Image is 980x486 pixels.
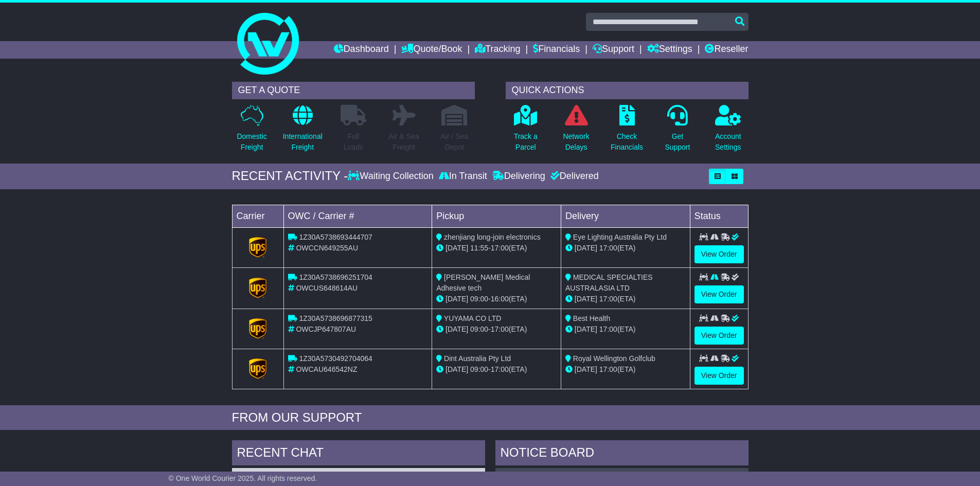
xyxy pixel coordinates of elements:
span: [DATE] [575,295,597,303]
div: In Transit [436,171,490,182]
a: Quote/Book [401,41,462,59]
div: - (ETA) [436,364,557,375]
a: View Order [694,285,744,303]
a: View Order [694,327,744,345]
div: Waiting Collection [348,171,436,182]
span: OWCCN649255AU [296,244,358,252]
a: Reseller [705,41,748,59]
p: Check Financials [611,131,643,153]
div: Delivering [490,171,548,182]
div: NOTICE BOARD [495,440,749,468]
span: 1Z30A5738696251704 [299,273,372,281]
span: 11:55 [470,244,488,252]
span: Dint Australia Pty Ltd [444,354,511,363]
a: CheckFinancials [610,104,644,158]
span: 1Z30A5730492704064 [299,354,372,363]
a: AccountSettings [715,104,742,158]
div: - (ETA) [436,294,557,304]
div: (ETA) [565,364,686,375]
span: YUYAMA CO LTD [444,314,502,322]
td: Status [690,205,748,227]
div: FROM OUR SUPPORT [232,410,749,425]
p: Network Delays [563,131,589,153]
p: Get Support [665,131,690,153]
img: GetCarrierServiceLogo [249,318,266,339]
p: Account Settings [715,131,741,153]
a: NetworkDelays [562,104,590,158]
span: 16:00 [491,295,509,303]
span: [DATE] [446,365,468,373]
span: [DATE] [575,365,597,373]
span: 1Z30A5738693444707 [299,233,372,241]
div: (ETA) [565,294,686,304]
a: Support [593,41,634,59]
span: 17:00 [599,295,617,303]
img: GetCarrierServiceLogo [249,237,266,258]
span: © One World Courier 2025. All rights reserved. [169,474,317,482]
span: Royal Wellington Golfclub [573,354,655,363]
div: QUICK ACTIONS [506,82,749,99]
span: 17:00 [599,244,617,252]
div: (ETA) [565,324,686,335]
td: Carrier [232,205,283,227]
span: 17:00 [491,244,509,252]
span: [PERSON_NAME] Medical Adhesive tech [436,273,530,292]
span: OWCJP647807AU [296,325,356,333]
span: Best Health [573,314,610,322]
p: Full Loads [341,131,366,153]
span: [DATE] [575,325,597,333]
div: Delivered [548,171,599,182]
p: Domestic Freight [237,131,266,153]
div: RECENT ACTIVITY - [232,169,348,184]
span: OWCAU646542NZ [296,365,357,373]
div: - (ETA) [436,324,557,335]
span: OWCUS648614AU [296,284,358,292]
div: RECENT CHAT [232,440,485,468]
div: (ETA) [565,243,686,254]
a: InternationalFreight [282,104,323,158]
span: Eye Lighting Australia Pty Ltd [573,233,667,241]
span: 17:00 [491,365,509,373]
span: 17:00 [599,325,617,333]
span: 17:00 [599,365,617,373]
span: 09:00 [470,295,488,303]
a: View Order [694,367,744,385]
div: - (ETA) [436,243,557,254]
a: DomesticFreight [236,104,267,158]
p: Air & Sea Freight [389,131,419,153]
a: Settings [647,41,692,59]
span: MEDICAL SPECIALTIES AUSTRALASIA LTD [565,273,653,292]
span: 17:00 [491,325,509,333]
span: zhenjiang long-join electronics [444,233,541,241]
span: [DATE] [446,244,468,252]
p: Track a Parcel [514,131,538,153]
a: Financials [533,41,580,59]
span: 1Z30A5738696877315 [299,314,372,322]
p: Air / Sea Depot [441,131,469,153]
a: GetSupport [664,104,690,158]
a: View Order [694,245,744,263]
p: International Freight [283,131,323,153]
span: 09:00 [470,325,488,333]
img: GetCarrierServiceLogo [249,278,266,298]
td: OWC / Carrier # [283,205,432,227]
div: GET A QUOTE [232,82,475,99]
a: Track aParcel [513,104,538,158]
td: Delivery [561,205,690,227]
span: [DATE] [446,325,468,333]
td: Pickup [432,205,561,227]
span: [DATE] [446,295,468,303]
span: [DATE] [575,244,597,252]
img: GetCarrierServiceLogo [249,358,266,379]
span: 09:00 [470,365,488,373]
a: Dashboard [334,41,389,59]
a: Tracking [475,41,520,59]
